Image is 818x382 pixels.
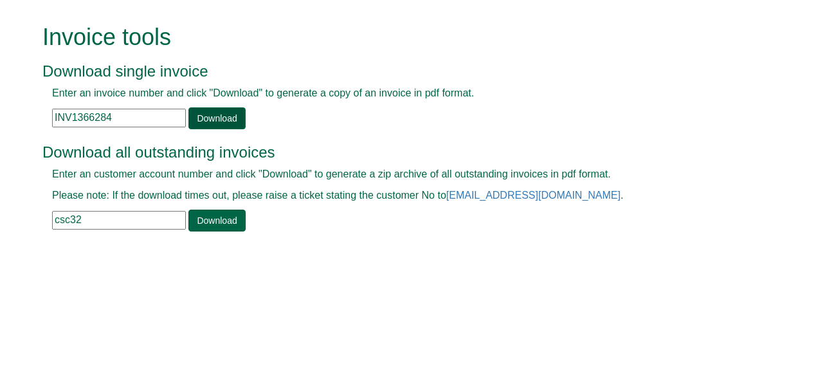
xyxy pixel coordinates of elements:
[42,24,747,50] h1: Invoice tools
[42,63,747,80] h3: Download single invoice
[52,211,186,230] input: e.g. BLA02
[446,190,621,201] a: [EMAIL_ADDRESS][DOMAIN_NAME]
[52,109,186,127] input: e.g. INV1234
[52,188,737,203] p: Please note: If the download times out, please raise a ticket stating the customer No to .
[52,86,737,101] p: Enter an invoice number and click "Download" to generate a copy of an invoice in pdf format.
[188,107,245,129] a: Download
[188,210,245,232] a: Download
[42,144,747,161] h3: Download all outstanding invoices
[52,167,737,182] p: Enter an customer account number and click "Download" to generate a zip archive of all outstandin...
